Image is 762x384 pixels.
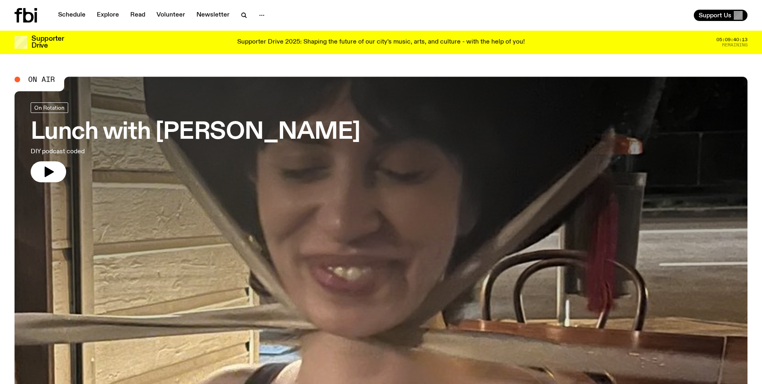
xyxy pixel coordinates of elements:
span: Remaining [722,43,747,47]
span: 05:09:40:13 [716,38,747,42]
p: DIY podcast coded [31,147,237,157]
span: On Air [28,76,55,83]
h3: Supporter Drive [31,35,64,49]
a: Volunteer [152,10,190,21]
p: Supporter Drive 2025: Shaping the future of our city’s music, arts, and culture - with the help o... [237,39,525,46]
a: Lunch with [PERSON_NAME]DIY podcast coded [31,102,360,182]
span: On Rotation [34,104,65,111]
a: Read [125,10,150,21]
a: Newsletter [192,10,234,21]
button: Support Us [694,10,747,21]
h3: Lunch with [PERSON_NAME] [31,121,360,144]
a: Explore [92,10,124,21]
span: Support Us [699,12,731,19]
a: Schedule [53,10,90,21]
a: On Rotation [31,102,68,113]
